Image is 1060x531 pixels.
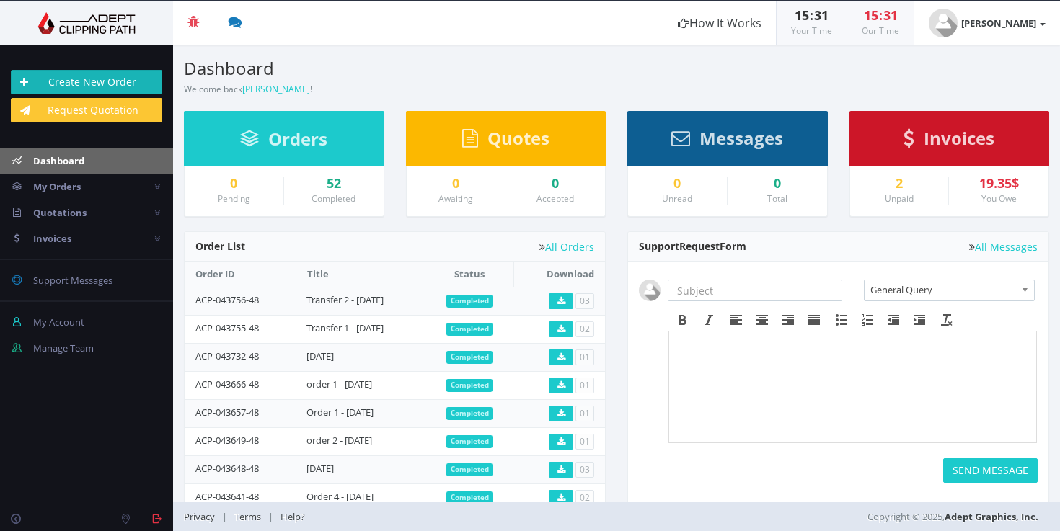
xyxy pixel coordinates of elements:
span: Messages [699,126,783,150]
div: Bold [670,311,696,329]
a: Orders [240,135,327,148]
button: SEND MESSAGE [943,458,1038,483]
div: Numbered list [854,311,880,329]
small: Pending [218,192,250,205]
th: Order ID [185,262,296,287]
div: 19.35$ [960,177,1038,191]
a: Quotes [462,135,549,148]
a: Create New Order [11,70,162,94]
a: Order 4 - [DATE] [306,490,374,503]
a: 0 [516,177,594,191]
a: Help? [273,510,312,523]
a: [PERSON_NAME] [242,83,310,95]
div: Clear formatting [934,311,960,329]
span: Copyright © 2025, [867,509,1038,524]
a: Request Quotation [11,98,162,122]
span: Order List [195,239,245,253]
span: My Orders [33,180,81,193]
small: Unread [662,192,692,205]
a: Transfer 2 - [DATE] [306,293,384,306]
span: Invoices [924,126,994,150]
a: 0 [195,177,273,191]
a: Adept Graphics, Inc. [945,510,1038,523]
a: [DATE] [306,462,334,475]
div: Justify [801,311,827,329]
small: Awaiting [438,192,473,205]
a: [PERSON_NAME] [914,1,1060,45]
div: Align left [723,311,749,329]
a: Invoices [904,135,994,148]
a: ACP-043641-48 [195,490,259,503]
div: Align right [775,311,801,329]
a: 2 [861,177,938,191]
span: Orders [268,127,327,151]
div: | | [184,502,761,531]
span: Support Form [639,239,746,253]
span: : [878,6,883,24]
a: 0 [418,177,495,191]
th: Status [425,262,514,287]
small: Your Time [791,24,832,37]
small: Welcome back ! [184,83,312,95]
div: Align center [749,311,775,329]
span: Completed [446,323,493,336]
span: Completed [446,435,493,448]
span: 31 [814,6,829,24]
a: All Messages [969,241,1038,252]
span: Completed [446,463,493,476]
a: ACP-043649-48 [195,434,259,447]
span: Completed [446,407,493,420]
span: Quotes [487,126,549,150]
a: 0 [639,177,716,191]
a: How It Works [663,1,776,45]
strong: [PERSON_NAME] [961,17,1036,30]
a: ACP-043666-48 [195,378,259,391]
a: Messages [671,135,783,148]
a: [DATE] [306,349,334,362]
span: Completed [446,351,493,364]
div: Italic [696,311,722,329]
span: Completed [446,379,493,392]
span: Manage Team [33,342,94,354]
small: Accepted [536,192,574,205]
a: Order 1 - [DATE] [306,406,374,419]
a: 52 [295,177,373,191]
span: 15 [795,6,809,24]
span: Request [679,239,720,253]
span: Dashboard [33,154,84,167]
span: 31 [883,6,898,24]
a: ACP-043657-48 [195,406,259,419]
small: You Owe [981,192,1017,205]
span: Completed [446,491,493,504]
div: Increase indent [906,311,932,329]
a: All Orders [539,241,594,252]
a: ACP-043648-48 [195,462,259,475]
a: Transfer 1 - [DATE] [306,321,384,334]
div: Decrease indent [880,311,906,329]
a: Privacy [184,510,222,523]
iframe: Rich Text Area. Press ALT-F9 for menu. Press ALT-F10 for toolbar. Press ALT-0 for help [669,331,1036,442]
small: Completed [312,192,355,205]
span: Quotations [33,206,87,219]
span: 15 [864,6,878,24]
small: Our Time [862,24,899,37]
span: : [809,6,814,24]
a: order 1 - [DATE] [306,378,372,391]
a: ACP-043755-48 [195,321,259,334]
div: 0 [738,177,816,191]
input: Subject [668,280,842,301]
a: ACP-043756-48 [195,293,259,306]
a: ACP-043732-48 [195,349,259,362]
span: General Query [870,280,1015,299]
span: Support Messages [33,274,112,287]
span: My Account [33,316,84,329]
a: Terms [227,510,268,523]
th: Title [296,262,425,287]
img: Adept Graphics [11,12,162,34]
img: user_default.jpg [929,9,958,37]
